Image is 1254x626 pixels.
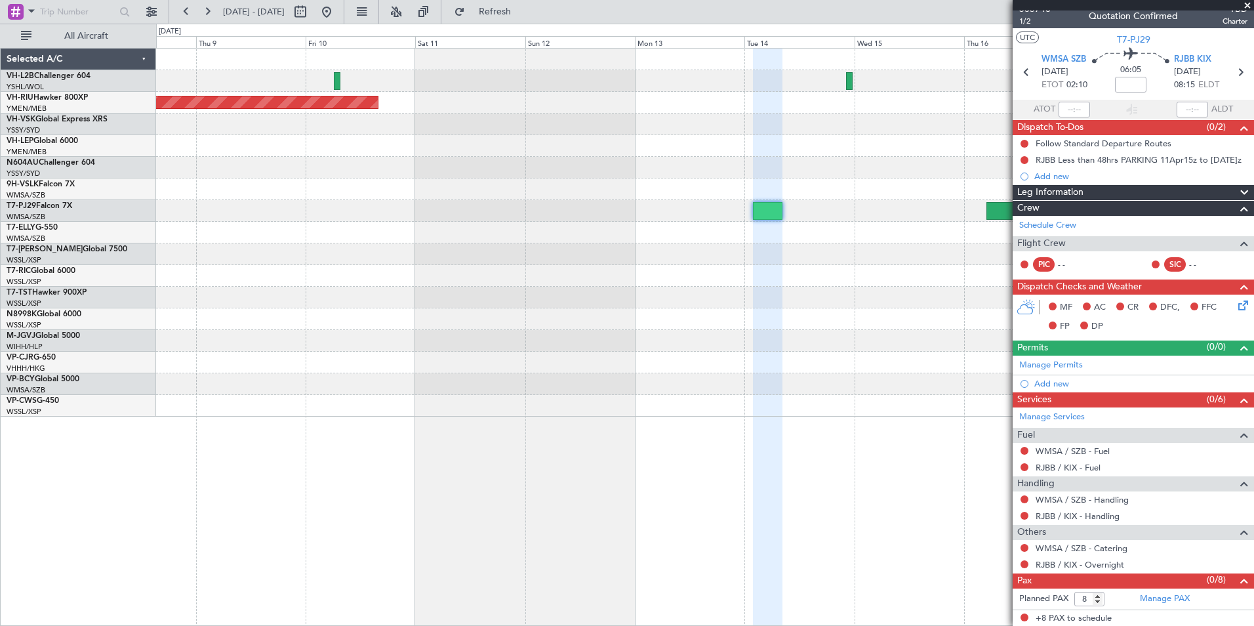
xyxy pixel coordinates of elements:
[7,407,41,417] a: WSSL/XSP
[1034,171,1247,182] div: Add new
[7,234,45,243] a: WMSA/SZB
[7,104,47,114] a: YMEN/MEB
[7,180,39,188] span: 9H-VSLK
[159,26,181,37] div: [DATE]
[1174,66,1201,79] span: [DATE]
[14,26,142,47] button: All Aircraft
[7,289,32,297] span: T7-TST
[1211,103,1233,116] span: ALDT
[1019,411,1085,424] a: Manage Services
[7,267,75,275] a: T7-RICGlobal 6000
[1042,53,1086,66] span: WMSA SZB
[1036,543,1127,554] a: WMSA / SZB - Catering
[1019,16,1051,27] span: 1/2
[1207,340,1226,354] span: (0/0)
[7,385,45,395] a: WMSA/SZB
[1019,359,1083,372] a: Manage Permits
[1036,494,1129,505] a: WMSA / SZB - Handling
[855,36,964,48] div: Wed 15
[34,31,138,41] span: All Aircraft
[1207,573,1226,587] span: (0/8)
[7,320,41,330] a: WSSL/XSP
[1174,79,1195,92] span: 08:15
[1120,64,1141,77] span: 06:05
[7,137,78,145] a: VH-LEPGlobal 6000
[7,159,95,167] a: N604AUChallenger 604
[1066,79,1087,92] span: 02:10
[7,180,75,188] a: 9H-VSLKFalcon 7X
[7,137,33,145] span: VH-LEP
[1036,559,1124,570] a: RJBB / KIX - Overnight
[1094,301,1106,314] span: AC
[7,354,56,362] a: VP-CJRG-650
[7,332,35,340] span: M-JGVJ
[1036,511,1120,522] a: RJBB / KIX - Handling
[1019,219,1076,232] a: Schedule Crew
[7,332,80,340] a: M-JGVJGlobal 5000
[40,2,115,22] input: Trip Number
[7,190,45,200] a: WMSA/SZB
[1017,428,1035,443] span: Fuel
[1017,574,1032,589] span: Pax
[196,36,306,48] div: Thu 9
[635,36,744,48] div: Mon 13
[1017,120,1083,135] span: Dispatch To-Dos
[1017,236,1066,251] span: Flight Crew
[1017,280,1142,295] span: Dispatch Checks and Weather
[448,1,527,22] button: Refresh
[1034,103,1055,116] span: ATOT
[1060,301,1072,314] span: MF
[1189,259,1219,270] div: - -
[1091,320,1103,333] span: DP
[7,94,88,102] a: VH-RIUHawker 800XP
[7,277,41,287] a: WSSL/XSP
[7,147,47,157] a: YMEN/MEB
[7,255,41,265] a: WSSL/XSP
[1202,301,1217,314] span: FFC
[525,36,635,48] div: Sun 12
[7,397,37,405] span: VP-CWS
[7,72,34,80] span: VH-L2B
[1033,257,1055,272] div: PIC
[1017,185,1083,200] span: Leg Information
[7,82,44,92] a: YSHL/WOL
[7,169,40,178] a: YSSY/SYD
[1036,462,1101,473] a: RJBB / KIX - Fuel
[223,6,285,18] span: [DATE] - [DATE]
[7,310,37,318] span: N8998K
[1207,392,1226,406] span: (0/6)
[7,364,45,373] a: VHHH/HKG
[7,375,35,383] span: VP-BCY
[1223,16,1247,27] span: Charter
[1019,593,1068,606] label: Planned PAX
[7,94,33,102] span: VH-RIU
[1034,378,1247,389] div: Add new
[7,115,108,123] a: VH-VSKGlobal Express XRS
[964,36,1074,48] div: Thu 16
[1160,301,1180,314] span: DFC,
[1117,33,1150,47] span: T7-PJ29
[744,36,854,48] div: Tue 14
[7,202,72,210] a: T7-PJ29Falcon 7X
[7,354,33,362] span: VP-CJR
[415,36,525,48] div: Sat 11
[468,7,523,16] span: Refresh
[1016,31,1039,43] button: UTC
[1127,301,1139,314] span: CR
[1058,259,1087,270] div: - -
[7,310,81,318] a: N8998KGlobal 6000
[1042,79,1063,92] span: ETOT
[7,224,35,232] span: T7-ELLY
[1017,525,1046,540] span: Others
[7,375,79,383] a: VP-BCYGlobal 5000
[7,125,40,135] a: YSSY/SYD
[7,245,83,253] span: T7-[PERSON_NAME]
[7,342,43,352] a: WIHH/HLP
[7,397,59,405] a: VP-CWSG-450
[1060,320,1070,333] span: FP
[1174,53,1211,66] span: RJBB KIX
[1017,341,1048,356] span: Permits
[7,202,36,210] span: T7-PJ29
[7,224,58,232] a: T7-ELLYG-550
[1036,154,1242,165] div: RJBB Less than 48hrs PARKING 11Apr15z to [DATE]z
